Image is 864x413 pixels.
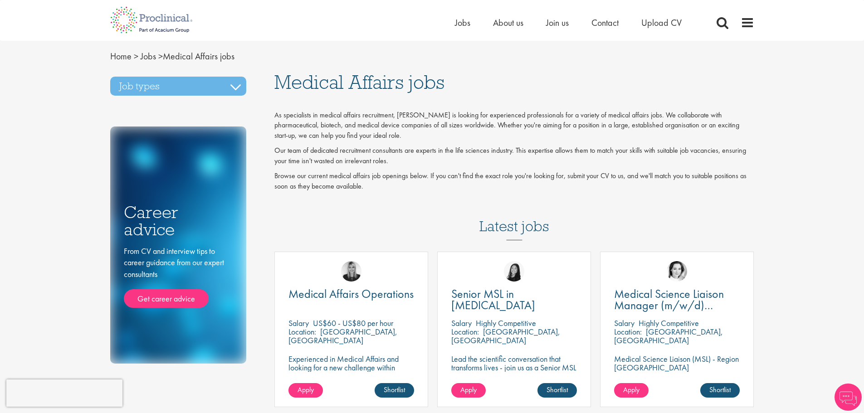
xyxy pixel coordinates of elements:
[6,379,122,407] iframe: reCAPTCHA
[274,110,754,141] p: As specialists in medical affairs recruitment, [PERSON_NAME] is looking for experienced professio...
[614,383,649,398] a: Apply
[298,385,314,394] span: Apply
[451,288,577,311] a: Senior MSL in [MEDICAL_DATA]
[288,355,414,398] p: Experienced in Medical Affairs and looking for a new challenge within operations? Proclinical is ...
[493,17,523,29] a: About us
[274,70,444,94] span: Medical Affairs jobs
[460,385,477,394] span: Apply
[341,261,361,282] img: Janelle Jones
[614,326,642,337] span: Location:
[546,17,569,29] a: Join us
[288,326,397,345] p: [GEOGRAPHIC_DATA], [GEOGRAPHIC_DATA]
[110,50,132,62] a: breadcrumb link to Home
[614,286,724,324] span: Medical Science Liaison Manager (m/w/d) Nephrologie
[451,383,486,398] a: Apply
[537,383,577,398] a: Shortlist
[667,261,687,282] img: Greta Prestel
[134,50,138,62] span: >
[614,355,740,372] p: Medical Science Liaison (MSL) - Region [GEOGRAPHIC_DATA]
[313,318,393,328] p: US$60 - US$80 per hour
[451,286,535,313] span: Senior MSL in [MEDICAL_DATA]
[476,318,536,328] p: Highly Competitive
[124,204,233,238] h3: Career advice
[451,318,472,328] span: Salary
[141,50,156,62] a: breadcrumb link to Jobs
[614,288,740,311] a: Medical Science Liaison Manager (m/w/d) Nephrologie
[110,77,246,96] h3: Job types
[274,171,754,192] p: Browse our current medical affairs job openings below. If you can't find the exact role you're lo...
[288,288,414,300] a: Medical Affairs Operations
[288,286,414,301] span: Medical Affairs Operations
[700,383,740,398] a: Shortlist
[288,383,323,398] a: Apply
[614,318,635,328] span: Salary
[274,146,754,166] p: Our team of dedicated recruitment consultants are experts in the life sciences industry. This exp...
[641,17,682,29] a: Upload CV
[455,17,470,29] a: Jobs
[614,326,723,345] p: [GEOGRAPHIC_DATA], [GEOGRAPHIC_DATA]
[623,385,639,394] span: Apply
[158,50,163,62] span: >
[451,326,560,345] p: [GEOGRAPHIC_DATA], [GEOGRAPHIC_DATA]
[479,196,549,240] h3: Latest jobs
[504,261,524,282] img: Numhom Sudsok
[110,50,234,62] span: Medical Affairs jobs
[288,326,316,337] span: Location:
[124,289,209,308] a: Get career advice
[835,384,862,411] img: Chatbot
[451,355,577,380] p: Lead the scientific conversation that transforms lives - join us as a Senior MSL in [MEDICAL_DATA].
[375,383,414,398] a: Shortlist
[288,318,309,328] span: Salary
[124,245,233,308] div: From CV and interview tips to career guidance from our expert consultants
[451,326,479,337] span: Location:
[591,17,619,29] a: Contact
[639,318,699,328] p: Highly Competitive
